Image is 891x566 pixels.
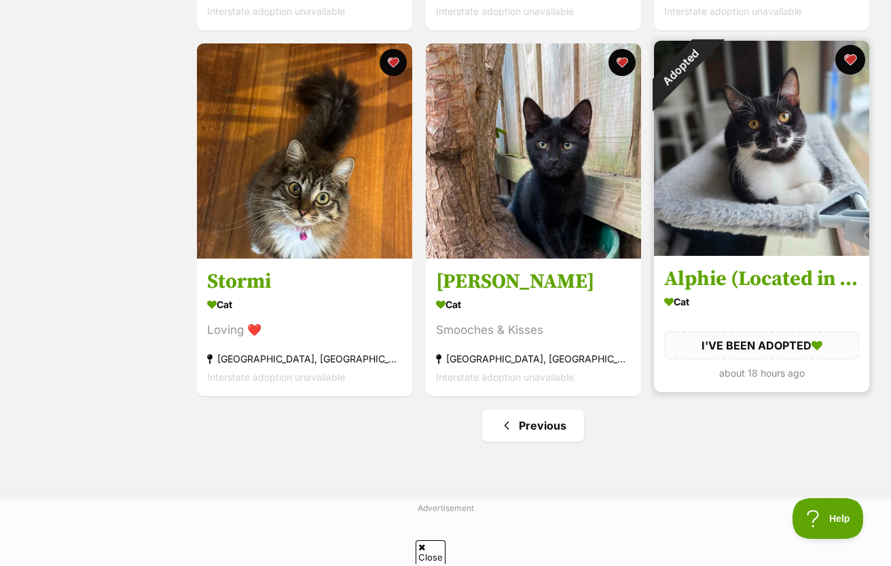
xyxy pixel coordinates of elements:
[664,331,859,359] div: I'VE BEEN ADOPTED
[436,5,574,17] span: Interstate adoption unavailable
[207,5,345,17] span: Interstate adoption unavailable
[426,43,641,259] img: Randy
[664,364,859,382] div: about 18 hours ago
[664,265,859,291] h3: Alphie (Located in [GEOGRAPHIC_DATA])
[664,5,802,17] span: Interstate adoption unavailable
[207,320,402,339] div: Loving ❤️
[426,258,641,396] a: [PERSON_NAME] Cat Smooches & Kisses [GEOGRAPHIC_DATA], [GEOGRAPHIC_DATA] Interstate adoption unav...
[664,291,859,311] div: Cat
[197,258,412,396] a: Stormi Cat Loving ❤️ [GEOGRAPHIC_DATA], [GEOGRAPHIC_DATA] Interstate adoption unavailable favourite
[654,41,869,256] img: Alphie (Located in Wantirna South)
[835,45,865,75] button: favourite
[634,21,727,113] div: Adopted
[436,294,631,314] div: Cat
[196,409,871,442] nav: Pagination
[207,349,402,367] div: [GEOGRAPHIC_DATA], [GEOGRAPHIC_DATA]
[207,268,402,294] h3: Stormi
[436,320,631,339] div: Smooches & Kisses
[380,49,407,76] button: favourite
[416,540,445,564] span: Close
[654,245,869,259] a: Adopted
[207,294,402,314] div: Cat
[482,409,584,442] a: Previous page
[207,371,345,382] span: Interstate adoption unavailable
[197,43,412,259] img: Stormi
[654,255,869,392] a: Alphie (Located in [GEOGRAPHIC_DATA]) Cat I'VE BEEN ADOPTED about 18 hours ago favourite
[793,498,864,539] iframe: Help Scout Beacon - Open
[436,268,631,294] h3: [PERSON_NAME]
[436,349,631,367] div: [GEOGRAPHIC_DATA], [GEOGRAPHIC_DATA]
[608,49,636,76] button: favourite
[436,371,574,382] span: Interstate adoption unavailable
